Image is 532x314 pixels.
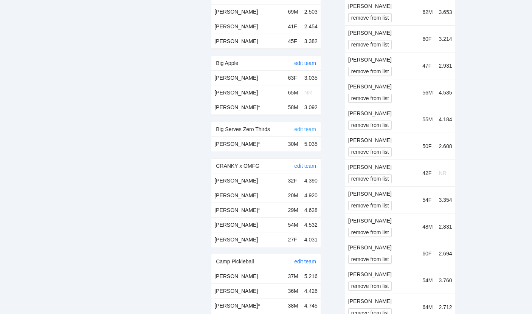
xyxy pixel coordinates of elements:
[285,4,301,19] td: 69M
[351,40,389,49] span: remove from list
[351,282,389,290] span: remove from list
[439,197,452,203] span: 3.354
[211,298,285,313] td: [PERSON_NAME] *
[216,56,294,70] div: Big Apple
[348,109,416,118] div: [PERSON_NAME]
[285,19,301,34] td: 41F
[285,34,301,48] td: 45F
[285,188,301,203] td: 20M
[419,159,436,186] td: 42F
[348,255,392,264] button: remove from list
[419,133,436,159] td: 50F
[419,186,436,213] td: 54F
[439,304,452,310] span: 2.712
[348,40,392,49] button: remove from list
[304,207,318,213] span: 4.628
[439,170,446,176] span: NR
[351,228,389,237] span: remove from list
[211,269,285,284] td: [PERSON_NAME]
[285,85,301,100] td: 65M
[285,217,301,232] td: 54M
[285,269,301,284] td: 37M
[285,137,301,152] td: 30M
[304,9,318,15] span: 2.503
[294,258,316,265] a: edit team
[294,126,316,132] a: edit team
[348,270,416,278] div: [PERSON_NAME]
[439,36,452,42] span: 3.214
[351,255,389,263] span: remove from list
[348,163,416,171] div: [PERSON_NAME]
[304,75,318,81] span: 3.035
[348,147,392,156] button: remove from list
[348,297,416,305] div: [PERSON_NAME]
[304,288,318,294] span: 4.426
[285,232,301,247] td: 27F
[348,56,416,64] div: [PERSON_NAME]
[211,173,285,188] td: [PERSON_NAME]
[348,217,416,225] div: [PERSON_NAME]
[294,60,316,66] a: edit team
[439,224,452,230] span: 2.831
[304,222,318,228] span: 4.532
[211,100,285,114] td: [PERSON_NAME] *
[211,203,285,217] td: [PERSON_NAME] *
[348,94,392,103] button: remove from list
[351,201,389,210] span: remove from list
[419,240,436,267] td: 60F
[211,85,285,100] td: [PERSON_NAME]
[351,14,389,22] span: remove from list
[304,38,318,44] span: 3.382
[351,175,389,183] span: remove from list
[348,228,392,237] button: remove from list
[348,67,392,76] button: remove from list
[211,34,285,48] td: [PERSON_NAME]
[294,163,316,169] a: edit team
[348,190,416,198] div: [PERSON_NAME]
[285,173,301,188] td: 32F
[439,9,452,15] span: 3.653
[439,63,452,69] span: 2.931
[304,303,318,309] span: 4.745
[285,283,301,298] td: 36M
[351,121,389,129] span: remove from list
[304,104,318,110] span: 3.092
[211,232,285,247] td: [PERSON_NAME]
[348,82,416,91] div: [PERSON_NAME]
[304,23,318,29] span: 2.454
[348,243,416,252] div: [PERSON_NAME]
[211,4,285,19] td: [PERSON_NAME]
[419,267,436,294] td: 54M
[285,100,301,114] td: 58M
[439,277,452,283] span: 3.760
[419,79,436,106] td: 56M
[348,174,392,183] button: remove from list
[348,121,392,130] button: remove from list
[285,203,301,217] td: 29M
[348,29,416,37] div: [PERSON_NAME]
[348,201,392,210] button: remove from list
[419,25,436,52] td: 60F
[211,71,285,85] td: [PERSON_NAME]
[211,283,285,298] td: [PERSON_NAME]
[211,188,285,203] td: [PERSON_NAME]
[304,192,318,198] span: 4.920
[211,19,285,34] td: [PERSON_NAME]
[348,13,392,22] button: remove from list
[439,251,452,257] span: 2.694
[419,213,436,240] td: 48M
[304,273,318,279] span: 5.216
[304,237,318,243] span: 4.031
[419,52,436,79] td: 47F
[285,298,301,313] td: 38M
[419,106,436,133] td: 55M
[285,71,301,85] td: 63F
[304,141,318,147] span: 5.035
[351,67,389,76] span: remove from list
[348,136,416,144] div: [PERSON_NAME]
[211,217,285,232] td: [PERSON_NAME]
[211,137,285,152] td: [PERSON_NAME] *
[351,148,389,156] span: remove from list
[304,90,312,96] span: NR
[351,94,389,102] span: remove from list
